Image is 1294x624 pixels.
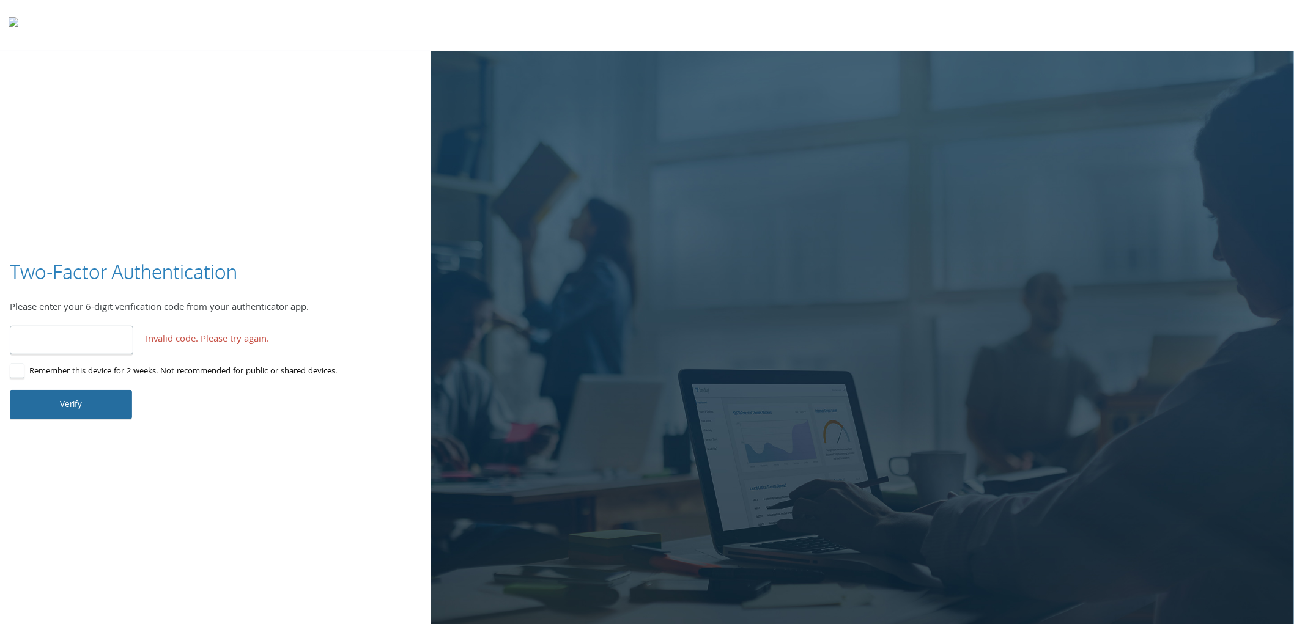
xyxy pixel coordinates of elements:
[9,13,18,37] img: todyl-logo-dark.svg
[10,259,237,286] h3: Two-Factor Authentication
[10,301,421,317] div: Please enter your 6-digit verification code from your authenticator app.
[10,390,132,419] button: Verify
[10,364,337,380] label: Remember this device for 2 weeks. Not recommended for public or shared devices.
[146,332,269,348] span: Invalid code. Please try again.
